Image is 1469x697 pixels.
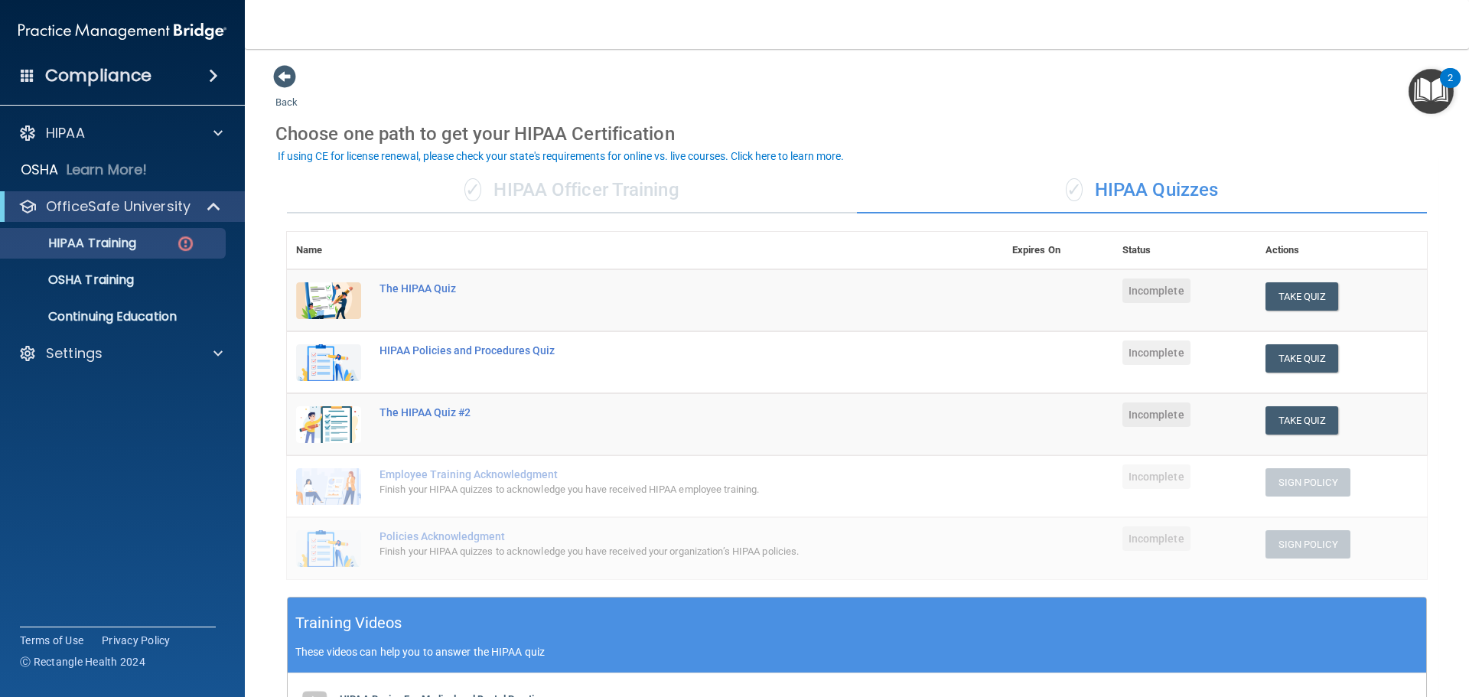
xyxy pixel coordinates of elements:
[379,480,927,499] div: Finish your HIPAA quizzes to acknowledge you have received HIPAA employee training.
[379,530,927,542] div: Policies Acknowledgment
[295,646,1419,658] p: These videos can help you to answer the HIPAA quiz
[1122,526,1191,551] span: Incomplete
[21,161,59,179] p: OSHA
[45,65,151,86] h4: Compliance
[1265,468,1350,497] button: Sign Policy
[1113,232,1256,269] th: Status
[379,282,927,295] div: The HIPAA Quiz
[18,197,222,216] a: OfficeSafe University
[18,16,226,47] img: PMB logo
[10,309,219,324] p: Continuing Education
[46,344,103,363] p: Settings
[287,168,857,213] div: HIPAA Officer Training
[20,654,145,669] span: Ⓒ Rectangle Health 2024
[275,148,846,164] button: If using CE for license renewal, please check your state's requirements for online vs. live cours...
[295,610,402,637] h5: Training Videos
[18,124,223,142] a: HIPAA
[176,234,195,253] img: danger-circle.6113f641.png
[1066,178,1083,201] span: ✓
[67,161,148,179] p: Learn More!
[102,633,171,648] a: Privacy Policy
[278,151,844,161] div: If using CE for license renewal, please check your state's requirements for online vs. live cours...
[1122,464,1191,489] span: Incomplete
[379,406,927,419] div: The HIPAA Quiz #2
[1122,340,1191,365] span: Incomplete
[1122,402,1191,427] span: Incomplete
[10,236,136,251] p: HIPAA Training
[1448,78,1453,98] div: 2
[1265,406,1339,435] button: Take Quiz
[275,112,1438,156] div: Choose one path to get your HIPAA Certification
[18,344,223,363] a: Settings
[464,178,481,201] span: ✓
[379,468,927,480] div: Employee Training Acknowledgment
[1265,344,1339,373] button: Take Quiz
[857,168,1427,213] div: HIPAA Quizzes
[20,633,83,648] a: Terms of Use
[379,542,927,561] div: Finish your HIPAA quizzes to acknowledge you have received your organization’s HIPAA policies.
[10,272,134,288] p: OSHA Training
[46,197,191,216] p: OfficeSafe University
[1122,278,1191,303] span: Incomplete
[1265,530,1350,559] button: Sign Policy
[1003,232,1113,269] th: Expires On
[379,344,927,357] div: HIPAA Policies and Procedures Quiz
[287,232,370,269] th: Name
[275,78,298,108] a: Back
[1256,232,1427,269] th: Actions
[1409,69,1454,114] button: Open Resource Center, 2 new notifications
[46,124,85,142] p: HIPAA
[1265,282,1339,311] button: Take Quiz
